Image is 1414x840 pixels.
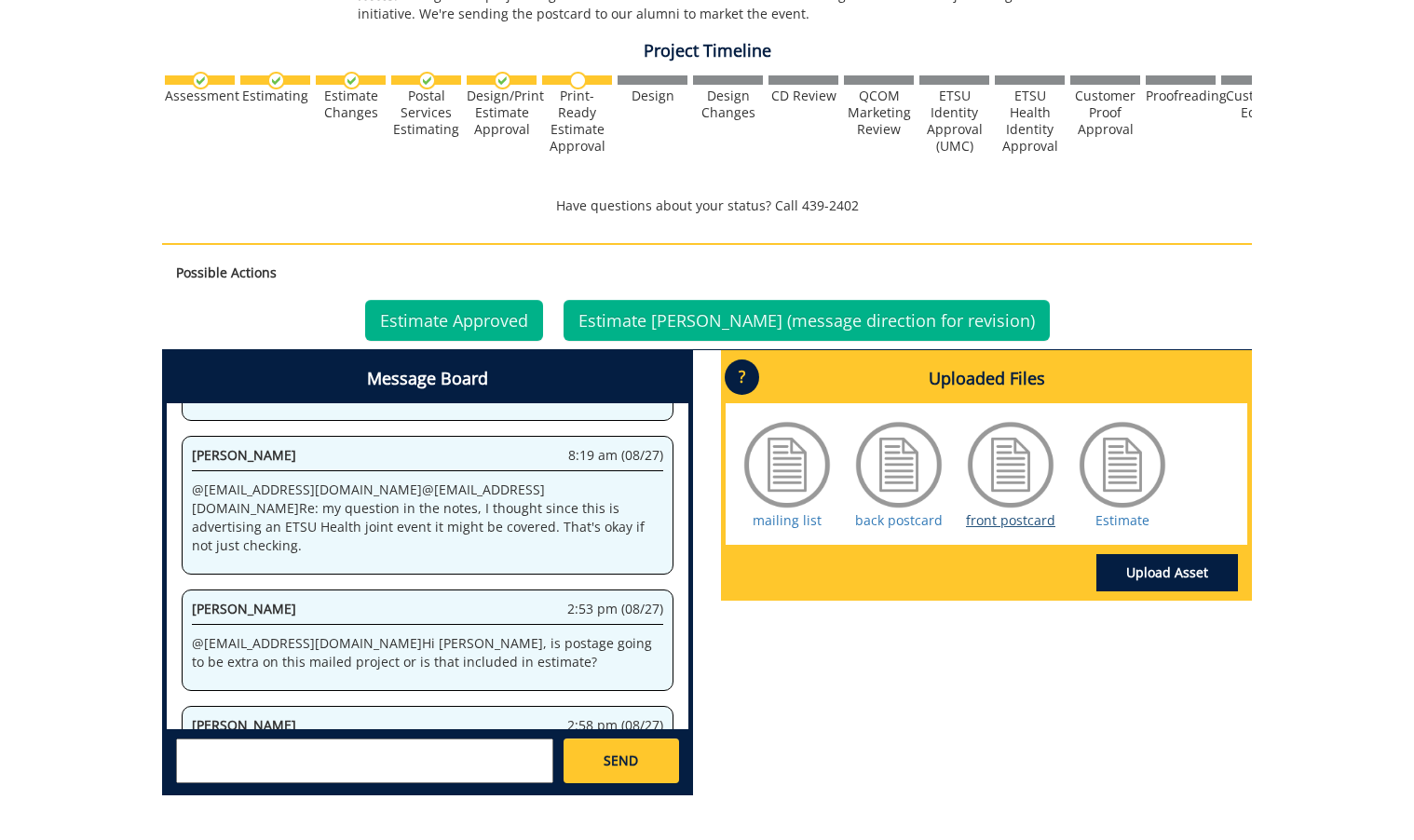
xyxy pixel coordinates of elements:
img: checkmark [267,72,285,89]
div: Design [618,88,687,104]
img: checkmark [192,72,210,89]
span: [PERSON_NAME] [192,446,296,464]
div: Customer Proof Approval [1070,88,1140,138]
img: checkmark [343,72,360,89]
a: Estimate [1095,511,1149,529]
img: checkmark [494,72,511,89]
a: front postcard [966,511,1055,529]
div: Estimate Changes [316,88,386,121]
img: checkmark [418,72,436,89]
div: Design/Print Estimate Approval [467,88,537,138]
div: CD Review [768,88,838,104]
p: @ [EMAIL_ADDRESS][DOMAIN_NAME] Hi [PERSON_NAME], is postage going to be extra on this mailed proj... [192,634,663,671]
div: ETSU Health Identity Approval [995,88,1065,155]
div: QCOM Marketing Review [844,88,914,138]
a: Estimate Approved [365,300,543,341]
p: @ [EMAIL_ADDRESS][DOMAIN_NAME] @ [EMAIL_ADDRESS][DOMAIN_NAME] Re: my question in the notes, I tho... [192,481,663,555]
div: ETSU Identity Approval (UMC) [919,88,989,155]
span: 2:58 pm (08/27) [567,716,663,735]
span: 2:53 pm (08/27) [567,600,663,618]
div: Estimating [240,88,310,104]
div: Design Changes [693,88,763,121]
div: Assessment [165,88,235,104]
p: ? [725,359,759,395]
h4: Message Board [167,355,688,403]
span: [PERSON_NAME] [192,600,296,617]
div: Proofreading [1146,88,1216,104]
p: Have questions about your status? Call 439-2402 [162,196,1252,215]
textarea: messageToSend [176,738,553,783]
img: no [569,72,587,89]
span: SEND [604,752,638,770]
a: mailing list [753,511,822,529]
h4: Uploaded Files [726,355,1247,403]
div: Customer Edits [1221,88,1291,121]
div: Postal Services Estimating [391,88,461,138]
a: back postcard [855,511,943,529]
a: Estimate [PERSON_NAME] (message direction for revision) [564,300,1050,341]
span: [PERSON_NAME] [192,716,296,734]
strong: Possible Actions [176,264,277,281]
a: SEND [564,738,679,783]
div: Print-Ready Estimate Approval [542,88,612,155]
span: 8:19 am (08/27) [568,446,663,465]
a: Upload Asset [1096,554,1238,591]
h4: Project Timeline [162,42,1252,61]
